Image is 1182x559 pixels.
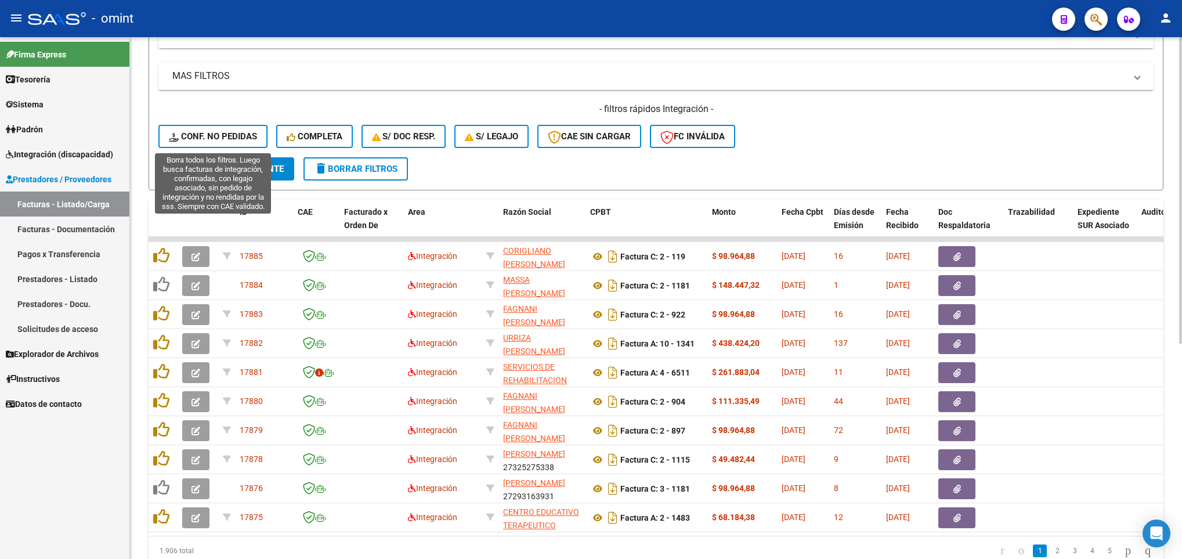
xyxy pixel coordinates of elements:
span: FAGNANI [PERSON_NAME] [503,420,565,443]
button: Completa [276,125,353,148]
span: [DATE] [782,367,805,377]
span: [DATE] [782,513,805,522]
span: URRIZA [PERSON_NAME] [503,333,565,356]
span: [DATE] [886,280,910,290]
span: Integración [408,309,457,319]
span: Buscar Comprobante [169,164,284,174]
span: Conf. no pedidas [169,131,257,142]
datatable-header-cell: CPBT [585,200,707,251]
button: Buscar Comprobante [158,157,294,181]
span: CPBT [590,207,611,217]
datatable-header-cell: Trazabilidad [1003,200,1073,251]
span: Trazabilidad [1008,207,1055,217]
mat-icon: menu [9,11,23,25]
span: Integración [408,280,457,290]
strong: Factura A: 2 - 1483 [620,513,690,522]
span: [DATE] [782,338,805,348]
span: Fecha Cpbt [782,207,823,217]
mat-panel-title: MAS FILTROS [172,70,1126,82]
span: SERVICIOS DE REHABILITACION ROSARIO SRL [503,362,567,398]
div: 33715622489 [503,506,581,530]
span: 17881 [240,367,263,377]
span: 72 [834,425,843,435]
span: Prestadores / Proveedores [6,173,111,186]
span: 17882 [240,338,263,348]
datatable-header-cell: Doc Respaldatoria [934,200,1003,251]
strong: Factura C: 2 - 1181 [620,281,690,290]
span: [DATE] [886,396,910,406]
datatable-header-cell: Expediente SUR Asociado [1073,200,1137,251]
strong: $ 148.447,32 [712,280,760,290]
span: Integración [408,338,457,348]
span: MASSA [PERSON_NAME] [503,275,565,298]
div: 27280750536 [503,302,581,327]
span: CORIGLIANO [PERSON_NAME] [503,246,565,269]
strong: Factura C: 3 - 1181 [620,484,690,493]
button: FC Inválida [650,125,735,148]
span: Razón Social [503,207,551,217]
strong: $ 49.482,44 [712,455,755,464]
span: Integración [408,425,457,435]
span: 17879 [240,425,263,435]
span: [DATE] [782,425,805,435]
div: 27325275338 [503,448,581,472]
span: Explorador de Archivos [6,348,99,360]
div: 27280750536 [503,390,581,414]
strong: $ 98.964,88 [712,309,755,319]
strong: $ 98.964,88 [712,425,755,435]
span: [DATE] [886,484,910,493]
span: 17885 [240,251,263,261]
i: Descargar documento [605,363,620,382]
i: Descargar documento [605,508,620,527]
span: 12 [834,513,843,522]
strong: Factura C: 2 - 922 [620,310,685,319]
a: go to next page [1120,544,1136,557]
datatable-header-cell: Facturado x Orden De [339,200,403,251]
span: 16 [834,309,843,319]
span: [DATE] [782,396,805,406]
strong: Factura C: 2 - 904 [620,397,685,406]
span: [PERSON_NAME] [503,478,565,488]
span: FC Inválida [660,131,725,142]
span: Integración [408,484,457,493]
span: 17878 [240,455,263,464]
mat-icon: person [1159,11,1173,25]
span: - omint [92,6,133,31]
button: Borrar Filtros [303,157,408,181]
i: Descargar documento [605,450,620,469]
div: 27280750536 [503,419,581,443]
a: 1 [1033,544,1047,557]
strong: $ 261.883,04 [712,367,760,377]
a: go to previous page [1013,544,1029,557]
span: Integración (discapacidad) [6,148,113,161]
span: Expediente SUR Asociado [1078,207,1129,230]
span: [DATE] [886,309,910,319]
strong: $ 111.335,49 [712,396,760,406]
h4: - filtros rápidos Integración - [158,103,1154,116]
datatable-header-cell: Monto [707,200,777,251]
span: 17880 [240,396,263,406]
span: CENTRO EDUCATIVO TERAPEUTICO SOLES DE BELLA VISTA SRL [503,507,579,556]
div: 27184390065 [503,273,581,298]
a: 5 [1103,544,1116,557]
strong: $ 438.424,20 [712,338,760,348]
span: 17876 [240,484,263,493]
span: [DATE] [886,367,910,377]
div: 30714134368 [503,360,581,385]
span: 17883 [240,309,263,319]
a: 2 [1050,544,1064,557]
span: Borrar Filtros [314,164,397,174]
span: Integración [408,513,457,522]
span: 17884 [240,280,263,290]
span: Monto [712,207,736,217]
span: Doc Respaldatoria [938,207,991,230]
strong: $ 98.964,88 [712,484,755,493]
span: Datos de contacto [6,398,82,410]
span: Completa [287,131,342,142]
span: [DATE] [782,484,805,493]
button: S/ Doc Resp. [362,125,446,148]
strong: $ 98.964,88 [712,251,755,261]
span: Integración [408,396,457,406]
mat-icon: delete [314,161,328,175]
strong: $ 68.184,38 [712,513,755,522]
